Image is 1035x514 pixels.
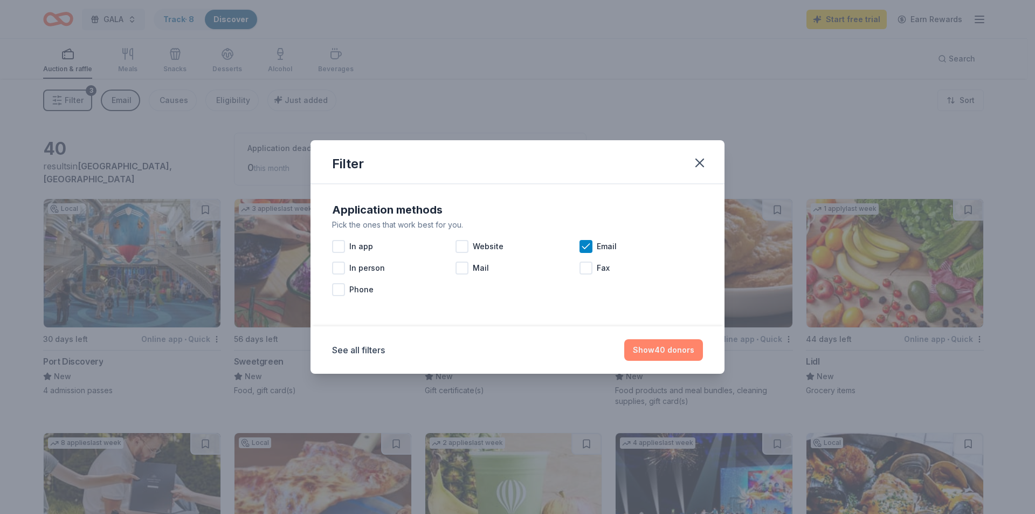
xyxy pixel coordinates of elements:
[473,262,489,275] span: Mail
[597,262,610,275] span: Fax
[332,344,385,357] button: See all filters
[332,155,364,173] div: Filter
[473,240,503,253] span: Website
[624,339,703,361] button: Show40 donors
[349,262,385,275] span: In person
[597,240,617,253] span: Email
[349,240,373,253] span: In app
[332,201,703,218] div: Application methods
[349,283,374,296] span: Phone
[332,218,703,231] div: Pick the ones that work best for you.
